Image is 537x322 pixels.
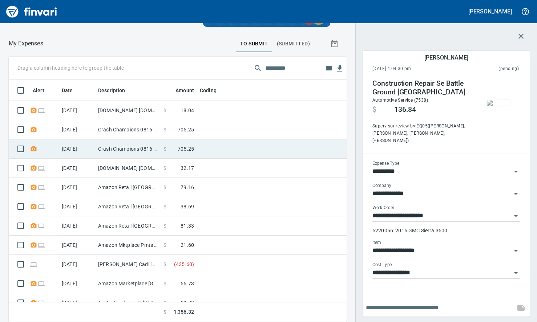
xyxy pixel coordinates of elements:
[455,65,519,73] span: This charge has not been settled by the merchant yet. This usually takes a couple of days but in ...
[181,280,194,287] span: 56.73
[372,262,392,267] label: Cost Type
[174,261,194,268] span: ( 435.60 )
[95,293,161,313] td: Austin Hardware & [PERSON_NAME] Summit [GEOGRAPHIC_DATA]
[95,101,161,120] td: [DOMAIN_NAME] [DOMAIN_NAME][URL] WA
[511,211,521,221] button: Open
[95,178,161,197] td: Amazon Retail [GEOGRAPHIC_DATA] [GEOGRAPHIC_DATA]
[98,86,125,95] span: Description
[30,281,37,286] span: Receipt Required
[30,146,37,151] span: Receipt Required
[511,189,521,199] button: Open
[467,6,514,17] button: [PERSON_NAME]
[334,63,345,74] button: Download Table
[30,166,37,170] span: Receipt Required
[372,240,381,245] label: Item
[95,197,161,216] td: Amazon Retail [GEOGRAPHIC_DATA] [GEOGRAPHIC_DATA]
[175,86,194,95] span: Amount
[200,86,226,95] span: Coding
[181,107,194,114] span: 18.04
[37,242,45,247] span: Online transaction
[59,236,95,255] td: [DATE]
[372,227,520,234] p: 5220056: 2016 GMC Sierra 3500
[95,159,161,178] td: [DOMAIN_NAME] [DOMAIN_NAME][URL] WA
[163,145,166,152] span: $
[487,100,510,106] img: receipts%2Ftapani%2F2025-08-21%2F9mFQdhIF8zLowLGbDphOVZksN8b2__GMJoXLuv337thXtUsQeR.jpg
[511,246,521,256] button: Open
[181,222,194,229] span: 81.33
[511,268,521,278] button: Open
[59,255,95,274] td: [DATE]
[62,86,73,95] span: Date
[95,216,161,236] td: Amazon Retail [GEOGRAPHIC_DATA] [GEOGRAPHIC_DATA]
[372,79,471,97] h4: Construction Repair Se Battle Ground [GEOGRAPHIC_DATA]
[372,105,376,114] span: $
[372,161,399,166] label: Expense Type
[181,184,194,191] span: 79.16
[372,205,394,210] label: Work Order
[163,308,166,316] span: $
[277,39,310,48] span: (Submitted)
[17,64,124,72] p: Drag a column heading here to group the table
[163,280,166,287] span: $
[30,204,37,209] span: Receipt Required
[394,105,416,114] span: 136.84
[424,54,468,61] h5: [PERSON_NAME]
[181,164,194,172] span: 32.17
[181,299,194,306] span: 53.70
[95,236,161,255] td: Amazon Mktplace Pmts [DOMAIN_NAME][URL] WA
[59,274,95,293] td: [DATE]
[200,86,217,95] span: Coding
[178,145,194,152] span: 705.25
[512,28,530,45] button: Close transaction
[178,126,194,133] span: 705.25
[30,127,37,132] span: Receipt Required
[372,98,428,103] span: Automotive Service (7538)
[59,197,95,216] td: [DATE]
[174,308,194,316] span: 1,356.32
[163,222,166,229] span: $
[511,167,521,177] button: Open
[59,139,95,159] td: [DATE]
[30,185,37,189] span: Receipt Required
[181,203,194,210] span: 38.69
[163,184,166,191] span: $
[30,223,37,228] span: Receipt Required
[163,299,166,306] span: $
[95,139,161,159] td: Crash Champions 0816 - [GEOGRAPHIC_DATA] [GEOGRAPHIC_DATA]
[372,65,455,73] span: [DATE] 4:04:30 pm
[37,185,45,189] span: Online transaction
[4,3,59,20] img: Finvari
[95,255,161,274] td: [PERSON_NAME] Cadilla Pasco [GEOGRAPHIC_DATA]
[59,293,95,313] td: [DATE]
[181,241,194,249] span: 21.60
[30,108,37,113] span: Receipt Required
[372,123,471,144] span: Supervisor review by: EQ05 ([PERSON_NAME], [PERSON_NAME], [PERSON_NAME], [PERSON_NAME])
[59,216,95,236] td: [DATE]
[59,101,95,120] td: [DATE]
[59,178,95,197] td: [DATE]
[98,86,135,95] span: Description
[37,204,45,209] span: Online transaction
[30,300,37,305] span: Receipt Required
[37,166,45,170] span: Online transaction
[95,120,161,139] td: Crash Champions 0816 - [GEOGRAPHIC_DATA] [GEOGRAPHIC_DATA]
[163,107,166,114] span: $
[62,86,82,95] span: Date
[33,86,54,95] span: Alert
[163,126,166,133] span: $
[59,159,95,178] td: [DATE]
[163,261,166,268] span: $
[95,274,161,293] td: Amazon Marketplace [GEOGRAPHIC_DATA] [GEOGRAPHIC_DATA]
[512,299,530,317] span: This records your note into the expense
[30,262,37,266] span: Online transaction
[166,86,194,95] span: Amount
[163,164,166,172] span: $
[30,242,37,247] span: Receipt Required
[37,108,45,113] span: Online transaction
[468,8,512,15] h5: [PERSON_NAME]
[59,120,95,139] td: [DATE]
[37,300,45,305] span: Online transaction
[9,39,43,48] p: My Expenses
[163,203,166,210] span: $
